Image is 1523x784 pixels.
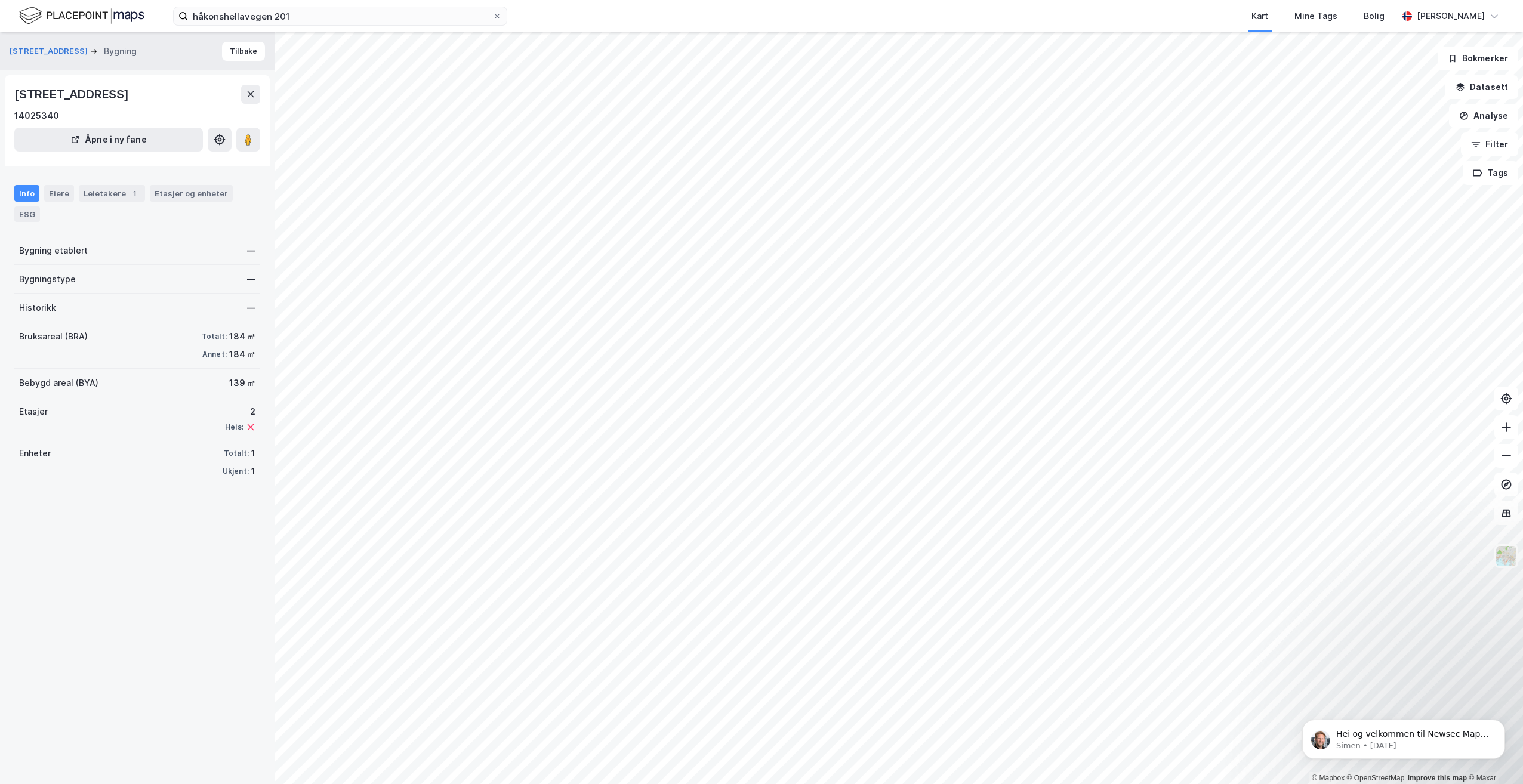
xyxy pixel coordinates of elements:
[128,187,140,199] div: 1
[1347,774,1405,782] a: OpenStreetMap
[104,44,137,58] div: Bygning
[202,332,227,341] div: Totalt:
[19,5,144,26] img: logo.f888ab2527a4732fd821a326f86c7f29.svg
[19,446,51,461] div: Enheter
[229,376,255,390] div: 139 ㎡
[1449,104,1518,128] button: Analyse
[1364,9,1385,23] div: Bolig
[14,206,40,222] div: ESG
[1408,774,1467,782] a: Improve this map
[19,329,88,344] div: Bruksareal (BRA)
[19,301,56,315] div: Historikk
[1417,9,1485,23] div: [PERSON_NAME]
[225,405,255,419] div: 2
[222,42,265,61] button: Tilbake
[229,347,255,362] div: 184 ㎡
[251,464,255,479] div: 1
[14,128,203,152] button: Åpne i ny fane
[155,188,228,199] div: Etasjer og enheter
[19,376,98,390] div: Bebygd areal (BYA)
[1445,75,1518,99] button: Datasett
[1312,774,1345,782] a: Mapbox
[247,272,255,286] div: —
[223,467,249,476] div: Ukjent:
[188,7,492,25] input: Søk på adresse, matrikkel, gårdeiere, leietakere eller personer
[225,422,243,432] div: Heis:
[79,185,145,202] div: Leietakere
[1461,132,1518,156] button: Filter
[247,243,255,258] div: —
[19,405,48,419] div: Etasjer
[1438,47,1518,70] button: Bokmerker
[247,301,255,315] div: —
[1284,695,1523,778] iframe: Intercom notifications message
[1251,9,1268,23] div: Kart
[14,185,39,202] div: Info
[251,446,255,461] div: 1
[224,449,249,458] div: Totalt:
[14,109,59,123] div: 14025340
[19,272,76,286] div: Bygningstype
[10,45,90,57] button: [STREET_ADDRESS]
[202,350,227,359] div: Annet:
[44,185,74,202] div: Eiere
[14,85,131,104] div: [STREET_ADDRESS]
[1495,545,1518,567] img: Z
[229,329,255,344] div: 184 ㎡
[1463,161,1518,185] button: Tags
[1294,9,1337,23] div: Mine Tags
[19,243,88,258] div: Bygning etablert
